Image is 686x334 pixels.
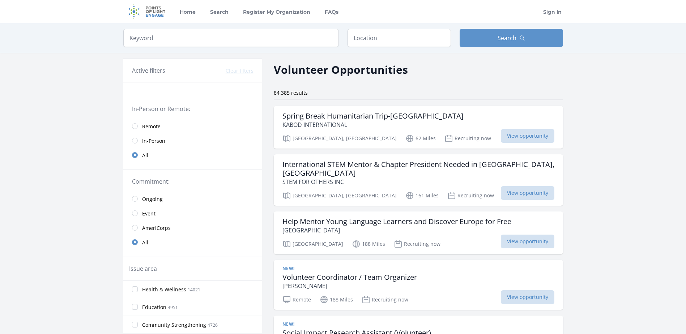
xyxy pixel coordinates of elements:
h3: Help Mentor Young Language Learners and Discover Europe for Free [282,217,511,226]
p: [PERSON_NAME] [282,282,417,290]
a: International STEM Mentor & Chapter President Needed in [GEOGRAPHIC_DATA], [GEOGRAPHIC_DATA] STEM... [274,154,563,206]
a: AmeriCorps [123,220,262,235]
a: Event [123,206,262,220]
span: All [142,239,148,246]
span: View opportunity [501,186,554,200]
h2: Volunteer Opportunities [274,61,408,78]
p: Remote [282,295,311,304]
p: KABOD INTERNATIONAL [282,120,464,129]
span: Health & Wellness [142,286,186,293]
input: Keyword [123,29,339,47]
span: AmeriCorps [142,224,171,232]
h3: Active filters [132,66,165,75]
span: Search [498,34,516,42]
p: Recruiting now [394,240,440,248]
h3: International STEM Mentor & Chapter President Needed in [GEOGRAPHIC_DATA], [GEOGRAPHIC_DATA] [282,160,554,177]
p: STEM FOR OTHERS INC [282,177,554,186]
span: New! [282,266,295,271]
button: Search [460,29,563,47]
a: All [123,148,262,162]
span: 84,385 results [274,89,308,96]
input: Community Strengthening 4726 [132,322,138,327]
span: Education [142,304,166,311]
a: In-Person [123,133,262,148]
p: 188 Miles [352,240,385,248]
p: 188 Miles [320,295,353,304]
span: View opportunity [501,129,554,143]
span: In-Person [142,137,165,145]
a: Ongoing [123,192,262,206]
a: All [123,235,262,249]
a: Spring Break Humanitarian Trip-[GEOGRAPHIC_DATA] KABOD INTERNATIONAL [GEOGRAPHIC_DATA], [GEOGRAPH... [274,106,563,149]
a: Help Mentor Young Language Learners and Discover Europe for Free [GEOGRAPHIC_DATA] [GEOGRAPHIC_DA... [274,211,563,254]
legend: Commitment: [132,177,253,186]
p: [GEOGRAPHIC_DATA], [GEOGRAPHIC_DATA] [282,134,397,143]
span: View opportunity [501,235,554,248]
span: 4726 [208,322,218,328]
a: New! Volunteer Coordinator / Team Organizer [PERSON_NAME] Remote 188 Miles Recruiting now View op... [274,260,563,310]
input: Health & Wellness 14021 [132,286,138,292]
span: Remote [142,123,161,130]
span: 14021 [188,287,200,293]
p: Recruiting now [444,134,491,143]
p: [GEOGRAPHIC_DATA] [282,226,511,235]
input: Location [348,29,451,47]
input: Education 4951 [132,304,138,310]
legend: In-Person or Remote: [132,104,253,113]
a: Remote [123,119,262,133]
span: 4951 [168,304,178,311]
span: Community Strengthening [142,321,206,329]
p: 62 Miles [405,134,436,143]
p: 161 Miles [405,191,439,200]
span: All [142,152,148,159]
span: Event [142,210,155,217]
span: Ongoing [142,196,163,203]
span: New! [282,321,295,327]
p: Recruiting now [362,295,408,304]
legend: Issue area [129,264,157,273]
p: Recruiting now [447,191,494,200]
p: [GEOGRAPHIC_DATA] [282,240,343,248]
h3: Volunteer Coordinator / Team Organizer [282,273,417,282]
p: [GEOGRAPHIC_DATA], [GEOGRAPHIC_DATA] [282,191,397,200]
h3: Spring Break Humanitarian Trip-[GEOGRAPHIC_DATA] [282,112,464,120]
span: View opportunity [501,290,554,304]
button: Clear filters [226,67,253,74]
